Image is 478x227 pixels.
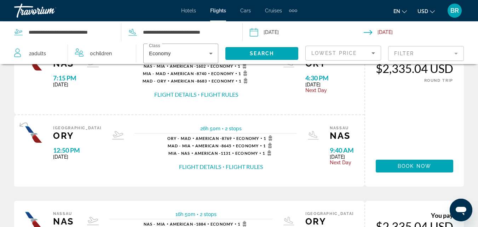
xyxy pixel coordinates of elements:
span: NAS - MIA [144,222,165,226]
span: 1602 [170,64,206,68]
span: 16h 50m [175,211,195,217]
mat-select: Sort by [311,49,375,57]
span: American - [170,222,196,226]
span: 1 [238,70,249,76]
span: 1 [238,221,249,227]
span: American - [195,143,221,148]
span: Nassau [53,211,76,216]
span: NAS - MIA [144,64,165,68]
span: Book now [398,163,431,169]
button: Change language [393,6,407,16]
iframe: Button to launch messaging window [450,199,472,221]
span: Economy [211,222,233,226]
span: 2 stops [225,126,242,131]
span: 1131 [195,151,231,155]
button: Return date: Feb 3, 2026 [364,22,478,43]
button: Flight Rules [201,91,238,98]
span: 8740 [171,71,207,76]
span: Economy [235,151,258,155]
span: Economy [212,79,234,83]
span: [DATE] [53,82,76,87]
button: Flight Details [154,91,196,98]
span: 9:40 AM [330,146,354,154]
span: Next Day [305,87,354,93]
span: American - [170,64,196,68]
span: USD [417,8,428,14]
span: 7:15 PM [53,74,76,82]
button: Flight Rules [226,163,263,171]
span: 1 [264,135,275,141]
div: You pay [376,211,453,219]
span: [GEOGRAPHIC_DATA] [53,126,102,130]
span: [DATE] [53,154,102,160]
span: NAS [330,130,354,141]
span: 1 [239,78,250,84]
span: 1 [238,63,249,69]
button: Book now [376,160,453,172]
span: 8769 [196,136,232,141]
button: Flight Details [179,163,221,171]
span: ROUND TRIP [424,78,454,83]
a: Flights [210,8,226,13]
a: Travorium [14,1,85,20]
a: Hotels [181,8,196,13]
span: 4:30 PM [305,74,354,82]
mat-label: Class [149,44,160,48]
span: American - [195,151,221,155]
span: Search [250,51,274,56]
span: [GEOGRAPHIC_DATA] [305,211,354,216]
span: 1 [263,150,273,156]
span: [DATE] [330,154,354,160]
span: Economy [149,51,171,56]
span: ORY [53,130,102,141]
button: Change currency [417,6,435,16]
span: en [393,8,400,14]
span: 2 stops [200,211,217,217]
span: MAD - MIA [168,143,191,148]
span: MIA - NAS [168,151,190,155]
span: Lowest Price [311,50,357,56]
span: ORY [305,216,354,227]
span: MAD - ORY [143,79,166,83]
span: Economy [236,136,259,141]
span: 12:50 PM [53,146,102,154]
span: MIA - MAD [143,71,166,76]
span: 1884 [170,222,206,226]
span: American - [196,136,222,141]
span: 26h 50m [200,126,220,131]
button: Search [225,47,298,60]
span: Next Day [330,160,354,165]
span: Children [93,51,112,56]
a: Cars [240,8,251,13]
button: Extra navigation items [289,5,297,16]
span: 0 [90,49,112,58]
button: Filter [388,46,464,61]
span: Economy [211,64,233,68]
span: 8645 [195,143,231,148]
div: $2,335.04 USD [376,61,453,75]
span: ORY - MAD [167,136,191,141]
button: User Menu [445,3,464,18]
span: 1 [263,143,274,148]
span: NAS [53,216,76,227]
span: American - [171,79,197,83]
button: Depart date: Jan 27, 2026 [250,22,364,43]
span: American - [171,71,197,76]
span: 8683 [171,79,207,83]
span: Economy [236,143,259,148]
button: Travelers: 2 adults, 0 children [7,43,136,64]
span: BR [450,7,459,14]
span: Nassau [330,126,354,130]
span: 2 [29,49,46,58]
span: Economy [211,71,234,76]
span: [DATE] [305,82,354,87]
a: Cruises [265,8,282,13]
span: Adults [31,51,46,56]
